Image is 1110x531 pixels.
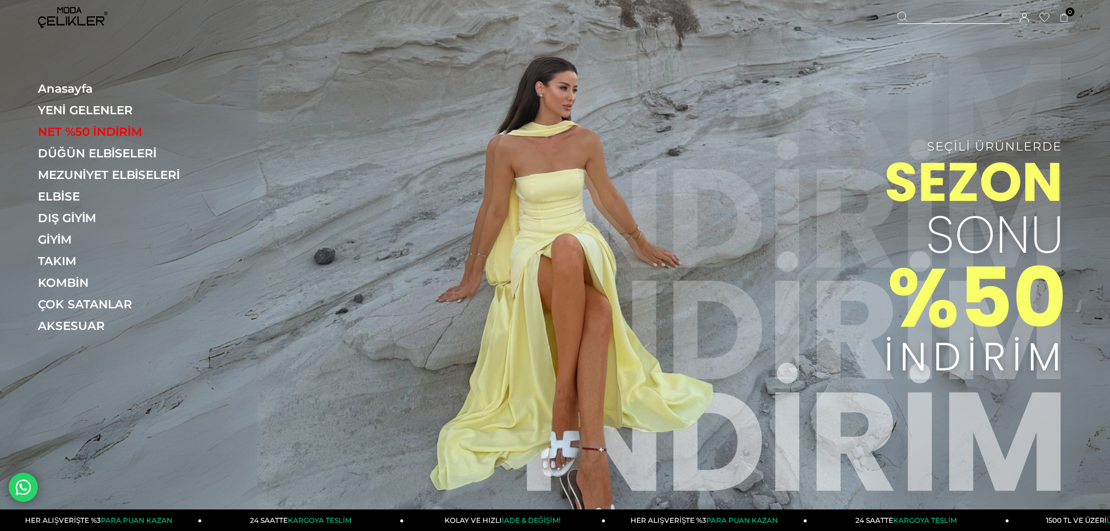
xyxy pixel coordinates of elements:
[288,516,351,525] span: KARGOYA TESLİM
[808,509,1009,531] a: 24 SAATTEKARGOYA TESLİM
[38,297,198,311] a: ÇOK SATANLAR
[202,509,404,531] a: 24 SAATTEKARGOYA TESLİM
[38,189,198,203] a: ELBİSE
[38,82,198,96] a: Anasayfa
[38,319,198,333] a: AKSESUAR
[38,233,198,247] a: GİYİM
[38,211,198,225] a: DIŞ GİYİM
[502,516,560,525] span: İADE & DEĞİŞİM!
[38,276,198,290] a: KOMBİN
[38,125,198,139] a: NET %50 İNDİRİM
[1066,8,1074,16] span: 0
[404,509,605,531] a: KOLAY VE HIZLIİADE & DEĞİŞİM!
[38,168,198,182] a: MEZUNİYET ELBİSELERİ
[1060,13,1069,22] a: 0
[101,516,172,525] span: PARA PUAN KAZAN
[38,7,108,28] img: logo
[38,254,198,268] a: TAKIM
[38,146,198,160] a: DÜĞÜN ELBİSELERİ
[893,516,956,525] span: KARGOYA TESLİM
[38,103,198,117] a: YENİ GELENLER
[706,516,778,525] span: PARA PUAN KAZAN
[605,509,807,531] a: HER ALIŞVERİŞTE %3PARA PUAN KAZAN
